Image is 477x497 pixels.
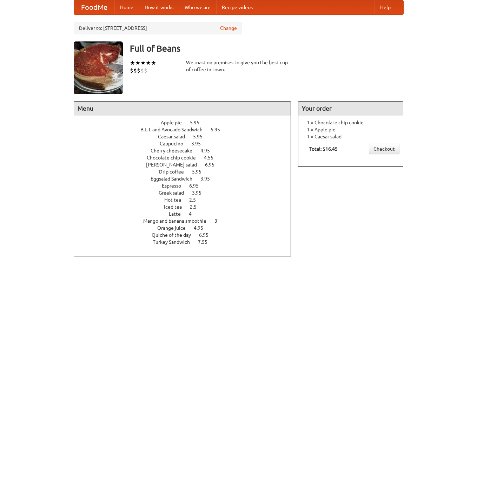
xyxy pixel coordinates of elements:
[151,148,199,153] span: Cherry cheesecake
[302,133,399,140] li: 1 × Caesar salad
[375,0,396,14] a: Help
[153,239,197,245] span: Turkey Sandwich
[151,176,199,182] span: Eggsalad Sandwich
[146,59,151,67] li: ★
[164,197,188,203] span: Hot tea
[151,59,156,67] li: ★
[74,0,114,14] a: FoodMe
[192,190,208,196] span: 3.95
[74,41,123,94] img: angular.jpg
[309,146,338,152] b: Total: $16.45
[161,120,189,125] span: Apple pie
[140,127,210,132] span: B.L.T. and Avocado Sandwich
[302,119,399,126] li: 1 × Chocolate chip cookie
[190,120,206,125] span: 5.95
[147,155,226,161] a: Chocolate chip cookie 4.55
[190,204,204,210] span: 2.5
[74,102,291,116] h4: Menu
[140,127,233,132] a: B.L.T. and Avocado Sandwich 5.95
[157,225,216,231] a: Orange juice 4.95
[130,41,404,55] h3: Full of Beans
[191,141,208,146] span: 3.95
[152,232,198,238] span: Quiche of the day
[162,183,188,189] span: Espresso
[200,148,217,153] span: 4.95
[302,126,399,133] li: 1 × Apple pie
[151,176,223,182] a: Eggsalad Sandwich 3.95
[194,225,210,231] span: 4.95
[143,218,213,224] span: Mango and banana smoothie
[152,232,221,238] a: Quiche of the day 6.95
[159,169,214,175] a: Drip coffee 5.95
[193,134,210,139] span: 5.95
[147,155,203,161] span: Chocolate chip cookie
[151,148,223,153] a: Cherry cheesecake 4.95
[140,59,146,67] li: ★
[137,67,140,74] li: $
[298,102,403,116] h4: Your order
[143,218,230,224] a: Mango and banana smoothie 3
[130,59,135,67] li: ★
[153,239,220,245] a: Turkey Sandwich 7.55
[179,0,216,14] a: Who we are
[159,190,191,196] span: Greek salad
[204,155,220,161] span: 4.55
[161,120,212,125] a: Apple pie 5.95
[169,211,205,217] a: Latte 4
[139,0,179,14] a: How it works
[186,59,291,73] div: We roast on premises to give you the best cup of coffee in town.
[164,197,209,203] a: Hot tea 2.5
[205,162,221,168] span: 6.95
[216,0,258,14] a: Recipe videos
[114,0,139,14] a: Home
[74,22,242,34] div: Deliver to: [STREET_ADDRESS]
[135,59,140,67] li: ★
[157,225,193,231] span: Orange juice
[189,197,203,203] span: 2.5
[189,183,206,189] span: 6.95
[220,25,237,32] a: Change
[159,190,214,196] a: Greek salad 3.95
[160,141,214,146] a: Cappucino 3.95
[192,169,208,175] span: 5.95
[159,169,191,175] span: Drip coffee
[369,144,399,154] a: Checkout
[158,134,216,139] a: Caesar salad 5.95
[144,67,147,74] li: $
[198,239,214,245] span: 7.55
[164,204,210,210] a: Iced tea 2.5
[189,211,199,217] span: 4
[162,183,212,189] a: Espresso 6.95
[200,176,217,182] span: 3.95
[133,67,137,74] li: $
[199,232,216,238] span: 6.95
[214,218,224,224] span: 3
[169,211,188,217] span: Latte
[146,162,227,168] a: [PERSON_NAME] salad 6.95
[130,67,133,74] li: $
[160,141,190,146] span: Cappucino
[164,204,189,210] span: Iced tea
[146,162,204,168] span: [PERSON_NAME] salad
[158,134,192,139] span: Caesar salad
[211,127,227,132] span: 5.95
[140,67,144,74] li: $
